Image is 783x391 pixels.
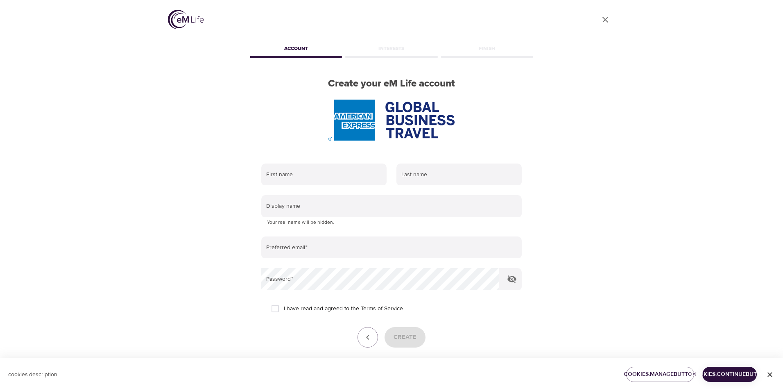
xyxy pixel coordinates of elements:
button: cookies.manageButton [626,367,694,382]
p: Your real name will be hidden. [267,218,516,227]
button: cookies.continueButton [702,367,757,382]
span: cookies.continueButton [709,369,750,380]
span: cookies.manageButton [633,369,687,380]
img: AmEx%20GBT%20logo.png [328,100,455,141]
h2: Create your eM Life account [248,78,535,90]
a: Terms of Service [361,305,403,313]
a: close [595,10,615,30]
span: I have read and agreed to the [284,305,403,313]
img: logo [168,10,204,29]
